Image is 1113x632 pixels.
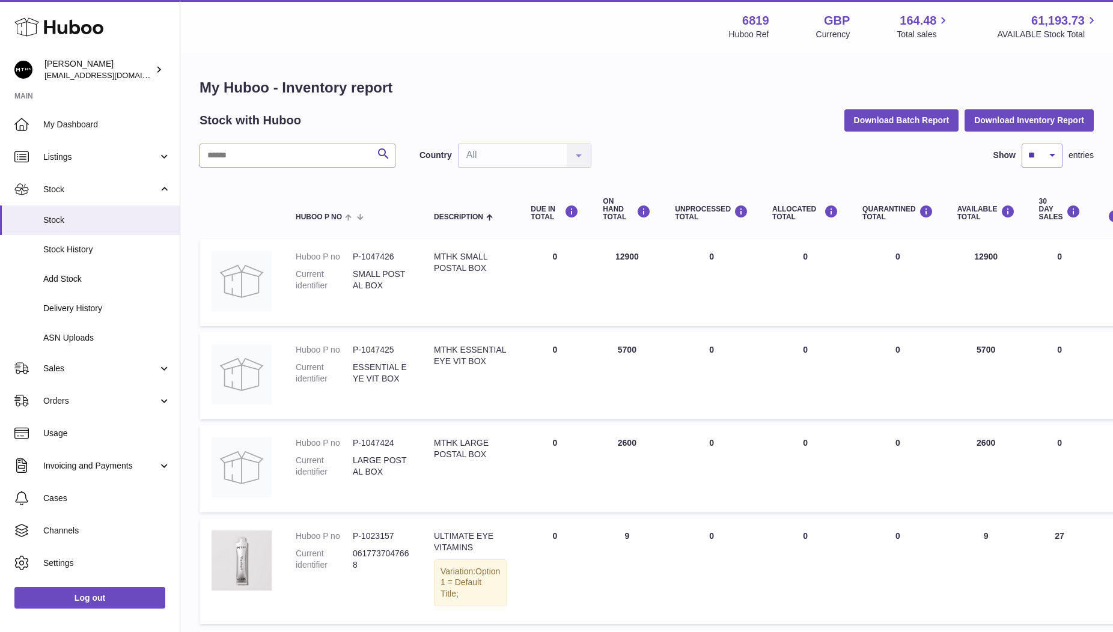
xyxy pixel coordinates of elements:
[434,213,483,221] span: Description
[419,150,452,161] label: Country
[591,332,663,419] td: 5700
[43,332,171,344] span: ASN Uploads
[591,425,663,512] td: 2600
[1069,150,1094,161] span: entries
[43,151,158,163] span: Listings
[519,425,591,512] td: 0
[43,558,171,569] span: Settings
[296,455,353,478] dt: Current identifier
[997,13,1099,40] a: 61,193.73 AVAILABLE Stock Total
[43,214,171,226] span: Stock
[531,205,579,221] div: DUE IN TOTAL
[296,344,353,356] dt: Huboo P no
[742,13,769,29] strong: 6819
[296,251,353,263] dt: Huboo P no
[43,184,158,195] span: Stock
[897,13,950,40] a: 164.48 Total sales
[43,244,171,255] span: Stock History
[434,251,507,274] div: MTHK SMALL POSTAL BOX
[760,239,850,326] td: 0
[212,344,272,404] img: product image
[434,530,507,553] div: ULTIMATE EYE VITAMINS
[212,251,272,311] img: product image
[200,112,301,129] h2: Stock with Huboo
[43,303,171,314] span: Delivery History
[663,425,760,512] td: 0
[663,332,760,419] td: 0
[353,530,410,542] dd: P-1023157
[519,332,591,419] td: 0
[43,460,158,472] span: Invoicing and Payments
[591,239,663,326] td: 12900
[824,13,850,29] strong: GBP
[43,525,171,536] span: Channels
[945,425,1027,512] td: 2600
[43,363,158,374] span: Sales
[603,198,651,222] div: ON HAND Total
[675,205,748,221] div: UNPROCESSED Total
[434,344,507,367] div: MTHK ESSENTIAL EYE VIT BOX
[895,345,900,354] span: 0
[434,437,507,460] div: MTHK LARGE POSTAL BOX
[296,362,353,384] dt: Current identifier
[353,251,410,263] dd: P-1047426
[43,428,171,439] span: Usage
[353,344,410,356] dd: P-1047425
[844,109,959,131] button: Download Batch Report
[200,78,1094,97] h1: My Huboo - Inventory report
[591,518,663,624] td: 9
[353,455,410,478] dd: LARGE POSTAL BOX
[434,559,507,607] div: Variation:
[993,150,1016,161] label: Show
[895,531,900,541] span: 0
[519,518,591,624] td: 0
[14,587,165,609] a: Log out
[353,548,410,571] dd: 0617737047668
[663,239,760,326] td: 0
[945,239,1027,326] td: 12900
[1039,198,1081,222] div: 30 DAY SALES
[1027,332,1093,419] td: 0
[296,437,353,449] dt: Huboo P no
[997,29,1099,40] span: AVAILABLE Stock Total
[895,438,900,448] span: 0
[353,437,410,449] dd: P-1047424
[729,29,769,40] div: Huboo Ref
[772,205,838,221] div: ALLOCATED Total
[43,395,158,407] span: Orders
[44,58,153,81] div: [PERSON_NAME]
[760,425,850,512] td: 0
[895,252,900,261] span: 0
[441,567,500,599] span: Option 1 = Default Title;
[663,518,760,624] td: 0
[353,269,410,291] dd: SMALL POSTAL BOX
[353,362,410,384] dd: ESSENTIAL EYE VIT BOX
[519,239,591,326] td: 0
[1027,518,1093,624] td: 27
[816,29,850,40] div: Currency
[14,61,32,79] img: amar@mthk.com
[212,437,272,497] img: product image
[760,332,850,419] td: 0
[1031,13,1085,29] span: 61,193.73
[760,518,850,624] td: 0
[43,119,171,130] span: My Dashboard
[296,269,353,291] dt: Current identifier
[296,530,353,542] dt: Huboo P no
[212,530,272,591] img: product image
[43,273,171,285] span: Add Stock
[957,205,1015,221] div: AVAILABLE Total
[1027,239,1093,326] td: 0
[897,29,950,40] span: Total sales
[965,109,1094,131] button: Download Inventory Report
[862,205,933,221] div: QUARANTINED Total
[43,493,171,504] span: Cases
[296,548,353,571] dt: Current identifier
[44,70,177,80] span: [EMAIL_ADDRESS][DOMAIN_NAME]
[296,213,342,221] span: Huboo P no
[945,518,1027,624] td: 9
[945,332,1027,419] td: 5700
[1027,425,1093,512] td: 0
[900,13,936,29] span: 164.48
